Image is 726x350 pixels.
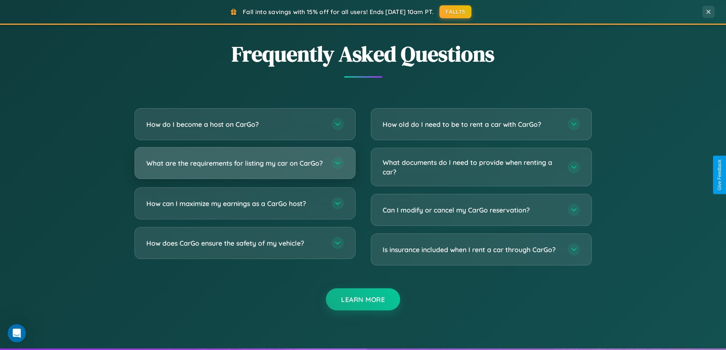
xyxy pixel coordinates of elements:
h3: How do I become a host on CarGo? [146,120,324,129]
h3: Is insurance included when I rent a car through CarGo? [383,245,560,254]
h3: What are the requirements for listing my car on CarGo? [146,158,324,168]
div: Give Feedback [717,160,722,190]
iframe: Intercom live chat [8,324,26,342]
h3: What documents do I need to provide when renting a car? [383,158,560,176]
button: Learn More [326,288,400,310]
h3: How does CarGo ensure the safety of my vehicle? [146,238,324,248]
h3: How can I maximize my earnings as a CarGo host? [146,199,324,208]
h3: How old do I need to be to rent a car with CarGo? [383,120,560,129]
button: FALL15 [439,5,471,18]
span: Fall into savings with 15% off for all users! Ends [DATE] 10am PT. [243,8,434,16]
h3: Can I modify or cancel my CarGo reservation? [383,205,560,215]
h2: Frequently Asked Questions [135,39,592,69]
